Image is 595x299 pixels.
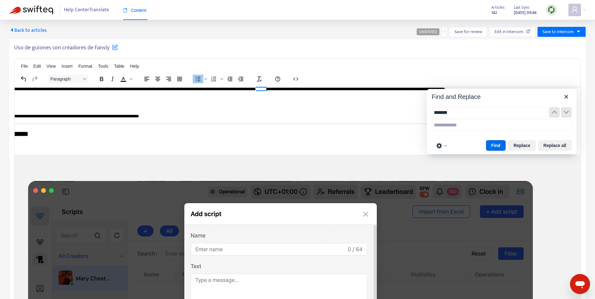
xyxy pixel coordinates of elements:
[570,274,590,294] iframe: Button to launch messaging window
[419,30,437,34] span: UNSAVED
[118,75,134,83] div: Text color Black
[9,6,53,14] img: Swifteq
[114,64,124,69] span: Table
[96,75,107,83] button: Bold
[571,6,578,13] span: user
[272,75,283,83] button: Help
[130,64,139,69] span: Help
[514,9,537,16] strong: [DATE] 09:46
[449,27,487,37] button: Save for review
[78,64,92,69] span: Format
[254,75,265,83] button: Clear formatting
[33,64,41,69] span: Edit
[225,75,235,83] button: Decrease indent
[442,27,447,37] button: more
[50,76,81,81] span: Paragraph
[123,8,146,13] span: Content
[549,107,560,118] button: Previous
[491,9,497,16] strong: 142
[538,27,586,37] button: Save to Intercomcaret-down
[508,140,536,151] button: Replace
[489,27,535,37] button: Edit in Intercom
[9,27,14,32] span: caret-left
[163,75,174,83] button: Align right
[236,75,246,83] button: Increase indent
[434,141,449,150] button: Preferences
[123,8,127,12] span: book
[98,64,108,69] span: Tools
[18,75,29,83] button: Undo
[9,26,47,35] span: Back to articles
[107,75,118,83] button: Italic
[29,75,40,83] button: Redo
[442,29,447,34] span: more
[48,75,88,83] button: Block Paragraph
[174,75,185,83] button: Justify
[152,75,163,83] button: Align center
[193,75,208,83] div: Bullet list
[491,4,504,11] span: Articles
[543,28,574,35] span: Save to Intercom
[209,75,224,83] div: Numbered list
[514,4,530,11] span: Last Sync
[62,64,72,69] span: Insert
[21,64,28,69] span: File
[47,64,56,69] span: View
[561,107,572,118] button: Next
[548,6,555,14] img: sync.dc5367851b00ba804db3.png
[14,44,118,51] h5: Uso de guiones con creadores de Fansly
[494,28,523,35] span: Edit in Intercom
[454,28,482,35] span: Save for review
[576,29,581,34] span: caret-down
[486,140,506,151] button: Find
[64,4,109,16] span: Help Center Translate
[561,91,572,102] button: Close
[538,140,572,151] button: Replace all
[141,75,152,83] button: Align left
